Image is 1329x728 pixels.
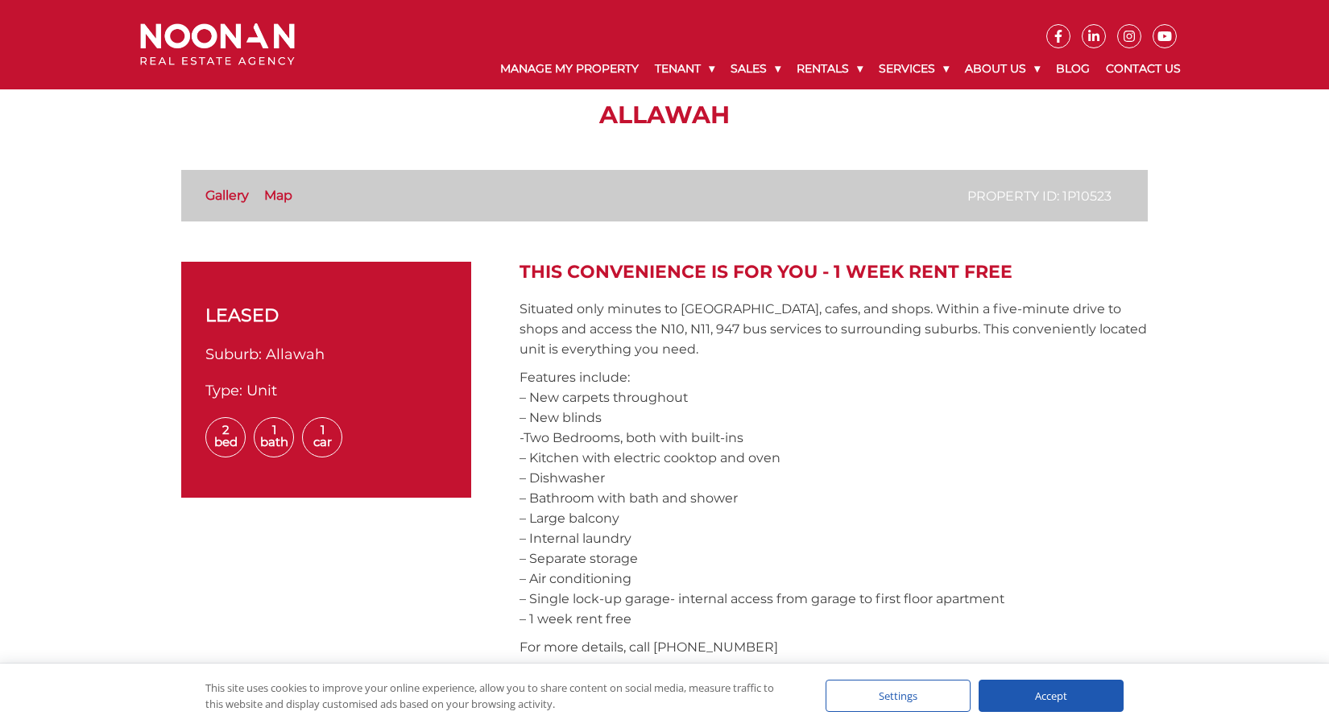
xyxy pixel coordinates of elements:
a: Rentals [789,48,871,89]
p: For more details, call [PHONE_NUMBER] [520,637,1148,657]
p: Property ID: 1P10523 [967,186,1112,206]
h1: Allawah [181,101,1148,130]
a: Sales [722,48,789,89]
div: Accept [979,680,1124,712]
span: Unit [246,382,277,399]
span: Type: [205,382,242,399]
span: 1 Car [302,417,342,457]
p: Situated only minutes to [GEOGRAPHIC_DATA], cafes, and shops. Within a five-minute drive to shops... [520,299,1148,359]
span: 2 Bed [205,417,246,457]
div: Settings [826,680,971,712]
span: Suburb: [205,345,262,363]
a: Tenant [647,48,722,89]
span: 1 Bath [254,417,294,457]
p: Features include: – New carpets throughout – New blinds -Two Bedrooms, both with built-ins – Kitc... [520,367,1148,629]
a: Contact Us [1098,48,1189,89]
h2: This convenience is for you - 1 Week Rent Free [520,262,1148,283]
a: Gallery [205,188,249,203]
div: This site uses cookies to improve your online experience, allow you to share content on social me... [205,680,793,712]
span: Allawah [266,345,325,363]
a: Manage My Property [492,48,647,89]
a: About Us [957,48,1048,89]
span: leased [205,302,279,329]
a: Map [264,188,292,203]
a: Services [871,48,957,89]
a: Blog [1048,48,1098,89]
img: Noonan Real Estate Agency [140,23,295,66]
